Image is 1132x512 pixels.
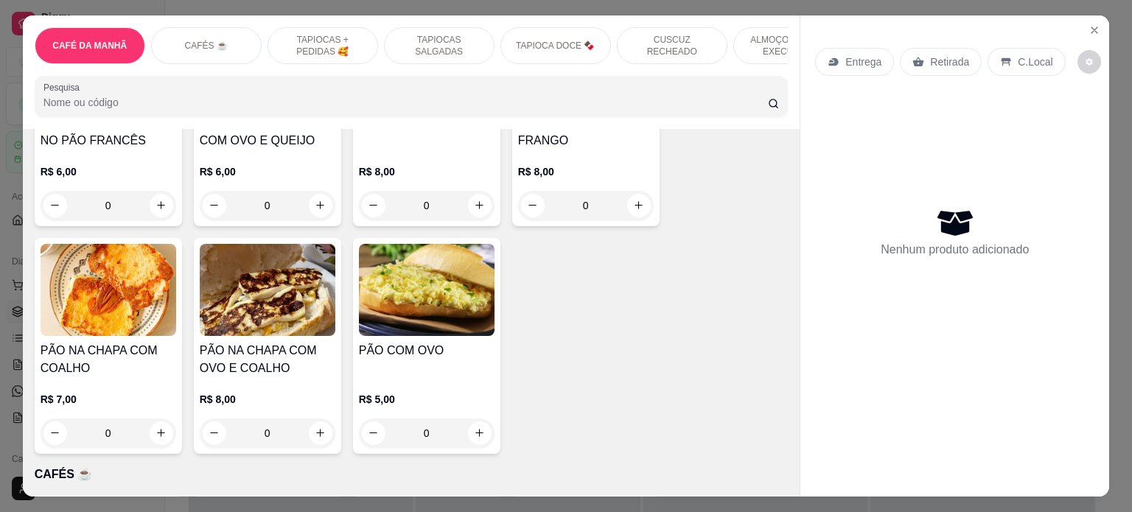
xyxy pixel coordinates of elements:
button: decrease-product-quantity [203,421,226,445]
p: R$ 8,00 [518,164,654,179]
p: Entrega [845,55,881,69]
p: Nenhum produto adicionado [881,241,1029,259]
button: increase-product-quantity [468,421,492,445]
button: increase-product-quantity [309,421,332,445]
button: decrease-product-quantity [43,421,67,445]
p: C.Local [1018,55,1052,69]
p: ALMOÇO - PRATO EXECUTIVO [746,34,831,57]
p: TAPIOCA DOCE 🍫 [516,40,595,52]
button: increase-product-quantity [150,421,173,445]
h4: PÃO NA CHAPA COM COALHO [41,342,176,377]
img: product-image [41,244,176,336]
h4: 0000 - TORTA DE FRANGO [518,114,654,150]
button: Close [1083,18,1106,42]
h4: 0039 - MISTO QUENTE NO PÃO FRANCÊS [41,114,176,150]
button: decrease-product-quantity [1077,50,1101,74]
input: Pesquisa [43,95,768,110]
p: R$ 8,00 [200,392,335,407]
button: decrease-product-quantity [362,421,385,445]
p: R$ 6,00 [200,164,335,179]
p: CAFÉS ☕️ [185,40,228,52]
h4: 0040 - PÃO NA CHAPA COM OVO E QUEIJO [200,114,335,150]
p: R$ 6,00 [41,164,176,179]
p: CAFÉS ☕️ [35,466,789,483]
p: Retirada [930,55,969,69]
label: Pesquisa [43,81,85,94]
p: R$ 7,00 [41,392,176,407]
h4: PÃO COM OVO [359,342,495,360]
img: product-image [200,244,335,336]
h4: PÃO NA CHAPA COM OVO E COALHO [200,342,335,377]
p: R$ 5,00 [359,392,495,407]
p: TAPIOCAS SALGADAS [396,34,482,57]
p: CAFÉ DA MANHÃ [52,40,127,52]
p: TAPIOCAS + PEDIDAS 🥰 [280,34,366,57]
img: product-image [359,244,495,336]
p: CUSCUZ RECHEADO [629,34,715,57]
p: R$ 8,00 [359,164,495,179]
